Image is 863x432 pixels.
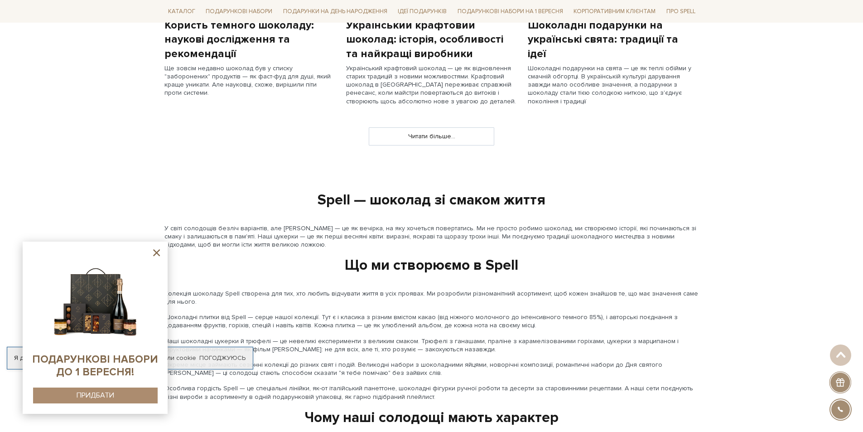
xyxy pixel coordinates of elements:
div: Український крафтовий шоколад: історія, особливості та найкращі виробники [346,18,517,61]
div: Що ми створюємо в Spell [159,256,704,275]
a: Читати більше... [369,128,494,145]
div: Чому наші солодощі мають характер [164,408,699,427]
p: Наші шоколадні цукерки й трюфелі — це невеликі експерименти з великим смаком. Трюфелі з ганашами,... [164,337,699,354]
div: Spell — шоколад зі смаком життя [159,191,704,210]
a: Каталог [164,5,199,19]
a: Подарункові набори [202,5,276,19]
a: Погоджуюсь [199,354,246,362]
a: Корпоративним клієнтам [570,4,659,19]
div: Шоколадні подарунки на свята — це як теплі обійми у смачній обгортці. В українській культурі дару... [528,64,699,106]
p: Колекція шоколаду Spell створена для тих, хто любить відчувати життя в усіх проявах. Ми розробили... [164,290,699,306]
p: У світі солодощів безліч варіантів, але [PERSON_NAME] — це як вечірка, на яку хочеться повертатис... [164,224,699,249]
div: Я дозволяю [DOMAIN_NAME] використовувати [7,354,253,362]
p: Окреме місце займають сезонні колекції до різних свят і подій. Великодні набори з шоколадними яйц... [164,361,699,377]
p: Особлива гордість Spell — це спеціальні лінійки, як-от італійський панеттоне, шоколадні фігурки р... [164,384,699,401]
a: Про Spell [663,5,699,19]
a: Подарункові набори на 1 Вересня [454,4,567,19]
div: Шоколадні подарунки на українські свята: традиції та ідеї [528,18,699,61]
a: Подарунки на День народження [280,5,391,19]
p: Шоколадні плитки від Spell — серце нашої колекції. Тут є і класика з різним вмістом какао (від ні... [164,313,699,330]
a: файли cookie [155,354,196,362]
a: Ідеї подарунків [394,5,450,19]
div: Користь темного шоколаду: наукові дослідження та рекомендації [164,18,335,61]
div: Ще зовсім недавно шоколад був у списку "заборонених" продуктів — як фаст-фуд для душі, який краще... [164,64,335,97]
div: Український крафтовий шоколад — це як відновлення старих традицій з новими можливостями. Крафтови... [346,64,517,106]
